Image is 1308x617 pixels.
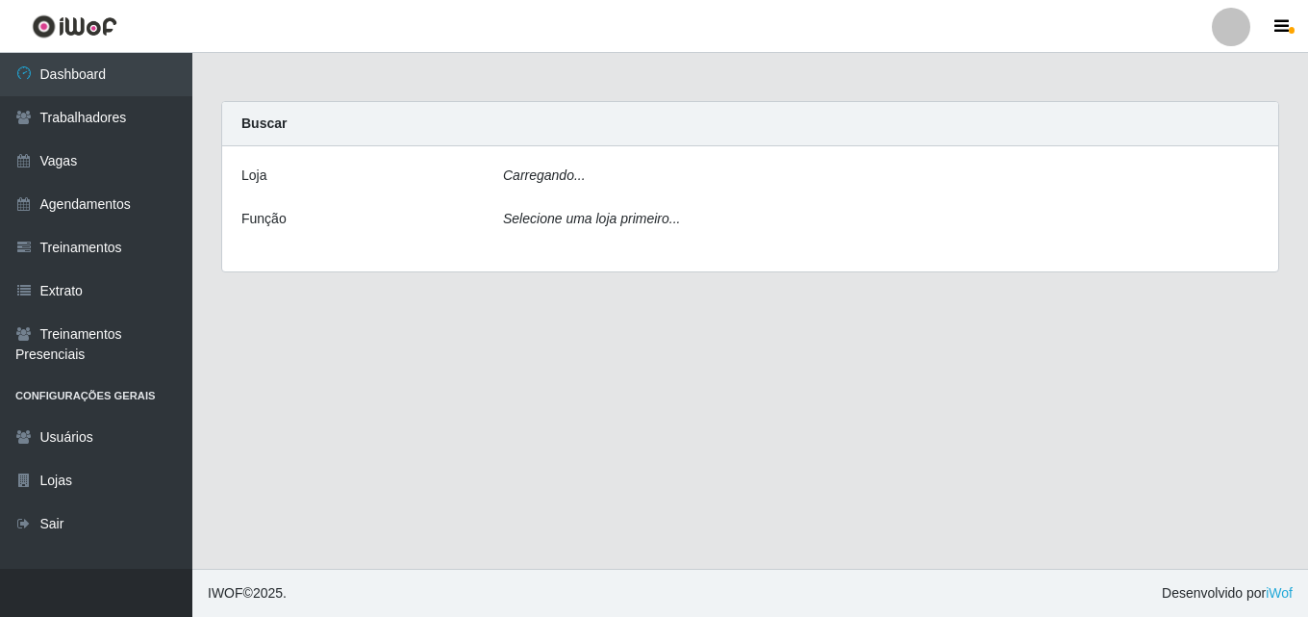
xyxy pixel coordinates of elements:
[241,116,287,131] strong: Buscar
[1266,585,1293,601] a: iWof
[503,211,680,226] i: Selecione uma loja primeiro...
[241,209,287,229] label: Função
[208,585,243,601] span: IWOF
[32,14,117,39] img: CoreUI Logo
[503,167,586,183] i: Carregando...
[208,583,287,604] span: © 2025 .
[1162,583,1293,604] span: Desenvolvido por
[241,166,266,186] label: Loja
